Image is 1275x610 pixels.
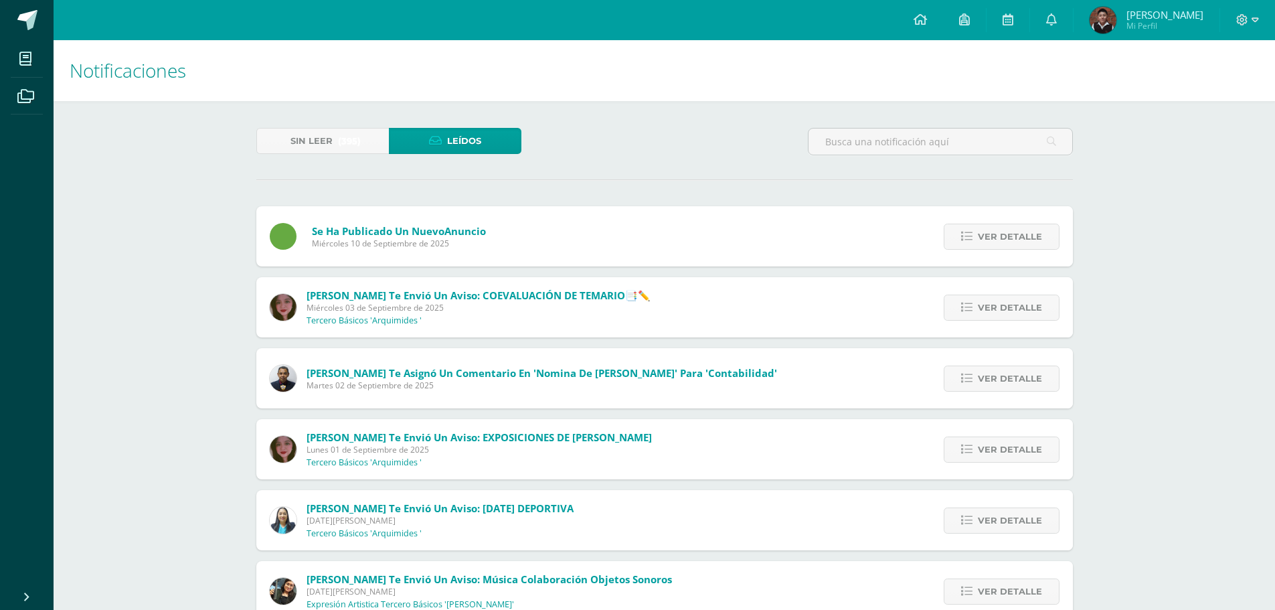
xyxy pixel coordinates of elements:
span: Ver detalle [978,579,1042,604]
span: Ver detalle [978,437,1042,462]
span: Notificaciones [70,58,186,83]
span: Leídos [447,129,481,153]
span: Mi Perfil [1126,20,1203,31]
span: Anuncio [444,224,486,238]
span: Ver detalle [978,224,1042,249]
span: Sin leer [290,129,333,153]
span: [PERSON_NAME] te envió un aviso: COEVALUACIÓN DE TEMARIO📑✏️ [307,289,651,302]
span: Miércoles 10 de Septiembre de 2025 [312,238,486,249]
img: 0b75a94562a963df38c6043a82111e03.png [1090,7,1116,33]
span: Lunes 01 de Septiembre de 2025 [307,444,652,455]
span: [PERSON_NAME] [1126,8,1203,21]
p: Tercero Básicos 'Arquimides ' [307,315,422,326]
img: 76ba8faa5d35b300633ec217a03f91ef.png [270,436,296,463]
input: Busca una notificación aquí [809,129,1072,155]
span: Miércoles 03 de Septiembre de 2025 [307,302,651,313]
img: 49168807a2b8cca0ef2119beca2bd5ad.png [270,507,296,534]
img: afbb90b42ddb8510e0c4b806fbdf27cc.png [270,578,296,605]
span: Ver detalle [978,508,1042,533]
span: [PERSON_NAME] te envió un aviso: Música colaboración objetos sonoros [307,573,672,586]
span: Se ha publicado un nuevo [312,224,486,238]
span: Ver detalle [978,366,1042,391]
span: (395) [338,129,361,153]
p: Expresión Artistica Tercero Básicos '[PERSON_NAME]' [307,599,514,610]
span: Martes 02 de Septiembre de 2025 [307,380,777,391]
span: [DATE][PERSON_NAME] [307,515,574,526]
span: Ver detalle [978,295,1042,320]
p: Tercero Básicos 'Arquimides ' [307,528,422,539]
img: 76ba8faa5d35b300633ec217a03f91ef.png [270,294,296,321]
span: [PERSON_NAME] te envió un aviso: [DATE] DEPORTIVA [307,502,574,515]
p: Tercero Básicos 'Arquimides ' [307,457,422,468]
a: Sin leer(395) [256,128,389,154]
span: [PERSON_NAME] te envió un aviso: EXPOSICIONES DE [PERSON_NAME] [307,431,652,444]
span: [DATE][PERSON_NAME] [307,586,672,597]
img: b39acb9233a3ac3163c44be5a56bc5c9.png [270,365,296,392]
a: Leídos [389,128,521,154]
span: [PERSON_NAME] te asignó un comentario en 'Nomina de [PERSON_NAME]' para 'Contabilidad' [307,366,777,380]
